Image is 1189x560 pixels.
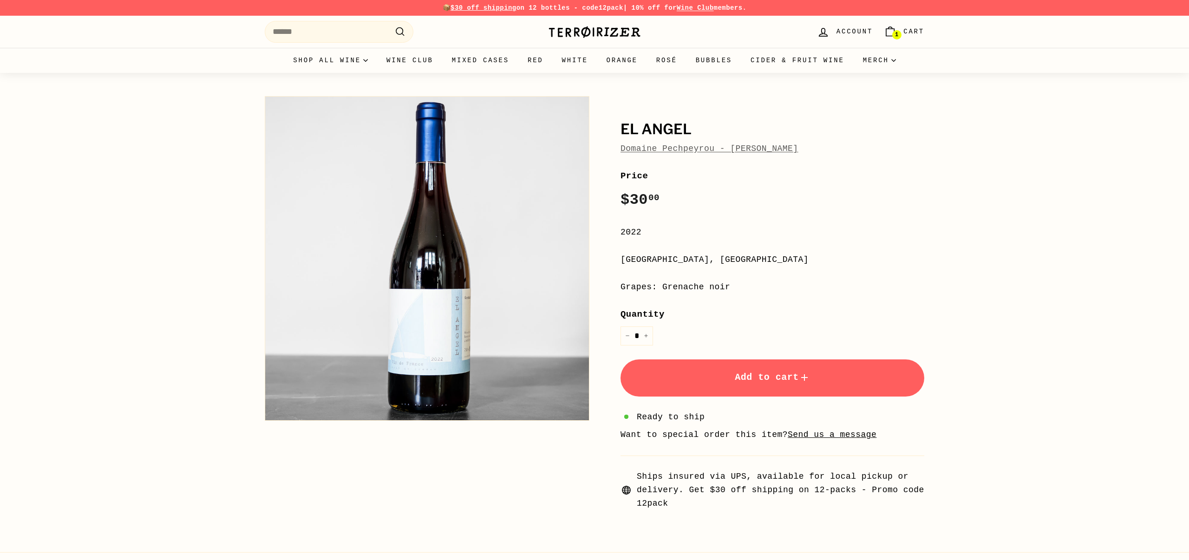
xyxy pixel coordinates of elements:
h1: El Angel [621,122,924,137]
strong: 12pack [599,4,623,12]
a: Wine Club [377,48,443,73]
div: Grapes: Grenache noir [621,280,924,294]
label: Quantity [621,307,924,321]
span: Ships insured via UPS, available for local pickup or delivery. Get $30 off shipping on 12-packs -... [637,470,924,510]
span: 1 [895,32,898,38]
div: 2022 [621,226,924,239]
a: Orange [597,48,647,73]
label: Price [621,169,924,183]
button: Reduce item quantity by one [621,326,634,345]
button: Add to cart [621,359,924,397]
span: Account [836,26,873,37]
button: Increase item quantity by one [639,326,653,345]
span: Add to cart [735,372,810,383]
a: Cart [878,18,930,46]
a: Bubbles [686,48,741,73]
a: Send us a message [788,430,876,439]
span: Ready to ship [637,410,705,424]
div: [GEOGRAPHIC_DATA], [GEOGRAPHIC_DATA] [621,253,924,267]
input: quantity [621,326,653,345]
sup: 00 [648,193,660,203]
div: Primary [246,48,943,73]
a: Account [811,18,878,46]
span: Cart [903,26,924,37]
a: Wine Club [677,4,714,12]
span: $30 off shipping [451,4,516,12]
a: Cider & Fruit Wine [741,48,854,73]
span: $30 [621,191,660,208]
li: Want to special order this item? [621,428,924,442]
summary: Merch [854,48,905,73]
a: Red [518,48,553,73]
a: Mixed Cases [443,48,518,73]
a: Rosé [647,48,686,73]
summary: Shop all wine [284,48,377,73]
a: Domaine Pechpeyrou - [PERSON_NAME] [621,144,798,153]
a: White [553,48,597,73]
p: 📦 on 12 bottles - code | 10% off for members. [265,3,924,13]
